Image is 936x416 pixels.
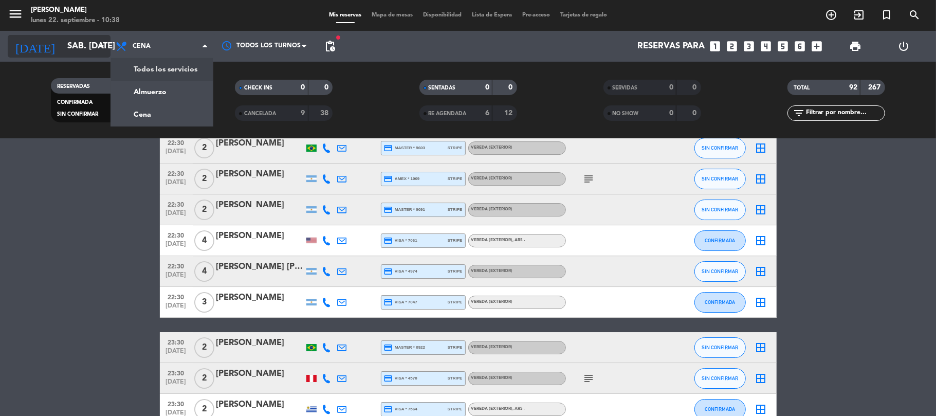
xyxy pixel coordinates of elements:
[335,34,341,41] span: fiber_manual_record
[471,407,525,411] span: Vereda (EXTERIOR)
[448,299,463,305] span: stripe
[638,42,705,51] span: Reservas para
[163,348,189,359] span: [DATE]
[694,337,746,358] button: SIN CONFIRMAR
[908,9,921,21] i: search
[793,107,805,119] i: filter_list
[880,9,893,21] i: turned_in_not
[194,138,214,158] span: 2
[57,112,98,117] span: SIN CONFIRMAR
[384,174,393,184] i: credit_card
[163,136,189,148] span: 22:30
[429,85,456,91] span: SENTADAS
[429,111,467,116] span: RE AGENDADA
[216,137,304,150] div: [PERSON_NAME]
[216,367,304,381] div: [PERSON_NAME]
[163,198,189,210] span: 22:30
[853,9,865,21] i: exit_to_app
[705,406,735,412] span: CONFIRMADA
[111,103,213,126] a: Cena
[694,230,746,251] button: CONFIRMADA
[384,143,426,153] span: master * 5603
[384,343,393,352] i: credit_card
[301,110,305,117] strong: 9
[694,368,746,389] button: SIN CONFIRMAR
[583,372,595,385] i: subject
[31,15,120,26] div: lunes 22. septiembre - 10:38
[755,204,767,216] i: border_all
[879,31,928,62] div: LOG OUT
[471,300,513,304] span: Vereda (EXTERIOR)
[320,110,331,117] strong: 38
[513,407,525,411] span: , ARS -
[384,298,393,307] i: credit_card
[31,5,120,15] div: [PERSON_NAME]
[448,375,463,382] span: stripe
[163,291,189,302] span: 22:30
[755,341,767,354] i: border_all
[849,40,861,52] span: print
[301,84,305,91] strong: 0
[694,261,746,282] button: SIN CONFIRMAR
[794,40,807,53] i: looks_6
[366,12,418,18] span: Mapa de mesas
[555,12,612,18] span: Tarjetas de regalo
[702,176,738,182] span: SIN CONFIRMAR
[504,110,515,117] strong: 12
[669,110,673,117] strong: 0
[755,296,767,309] i: border_all
[448,344,463,351] span: stripe
[868,84,883,91] strong: 267
[244,85,272,91] span: CHECK INS
[384,174,420,184] span: amex * 1009
[324,84,331,91] strong: 0
[448,406,463,412] span: stripe
[898,40,910,52] i: power_settings_new
[471,146,513,150] span: Vereda (EXTERIOR)
[755,403,767,415] i: border_all
[244,111,276,116] span: CANCELADA
[513,238,525,242] span: , ARS -
[743,40,756,53] i: looks_3
[163,367,189,378] span: 23:30
[613,111,639,116] span: NO SHOW
[418,12,467,18] span: Disponibilidad
[163,241,189,252] span: [DATE]
[384,236,393,245] i: credit_card
[384,405,393,414] i: credit_card
[194,169,214,189] span: 2
[705,299,735,305] span: CONFIRMADA
[448,144,463,151] span: stripe
[216,336,304,350] div: [PERSON_NAME]
[777,40,790,53] i: looks_5
[216,260,304,274] div: [PERSON_NAME] [PERSON_NAME]
[448,175,463,182] span: stripe
[163,148,189,160] span: [DATE]
[194,337,214,358] span: 2
[448,268,463,275] span: stripe
[216,398,304,411] div: [PERSON_NAME]
[705,238,735,243] span: CONFIRMADA
[384,267,393,276] i: credit_card
[471,176,513,180] span: Vereda (EXTERIOR)
[755,142,767,154] i: border_all
[805,107,885,119] input: Filtrar por nombre...
[111,58,213,81] a: Todos los servicios
[467,12,517,18] span: Lista de Espera
[702,145,738,151] span: SIN CONFIRMAR
[324,12,366,18] span: Mis reservas
[163,272,189,283] span: [DATE]
[384,143,393,153] i: credit_card
[811,40,824,53] i: add_box
[8,6,23,25] button: menu
[692,84,699,91] strong: 0
[726,40,739,53] i: looks_two
[471,345,513,349] span: Vereda (EXTERIOR)
[694,169,746,189] button: SIN CONFIRMAR
[163,229,189,241] span: 22:30
[448,206,463,213] span: stripe
[324,40,336,52] span: pending_actions
[163,397,189,409] span: 23:30
[194,200,214,220] span: 2
[216,198,304,212] div: [PERSON_NAME]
